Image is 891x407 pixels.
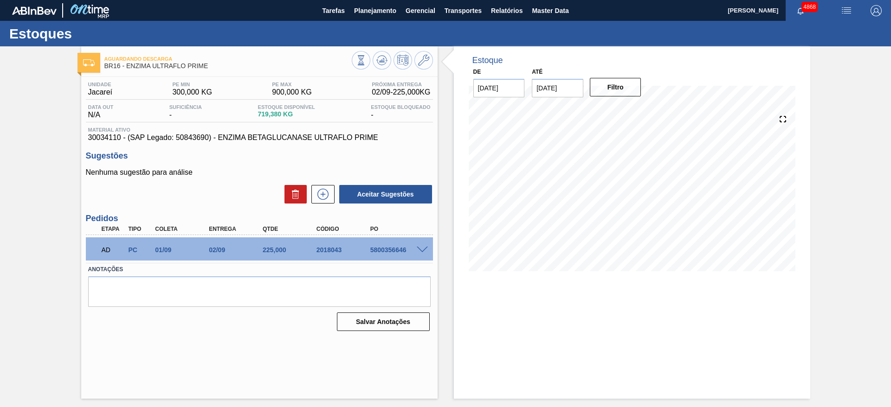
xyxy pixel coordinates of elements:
span: 02/09 - 225,000 KG [372,88,430,96]
div: Coleta [153,226,213,232]
button: Filtro [590,78,641,96]
span: BR16 - ENZIMA ULTRAFLO PRIME [104,63,352,70]
div: Tipo [126,226,154,232]
span: Gerencial [406,5,435,16]
input: dd/mm/yyyy [473,79,525,97]
span: 300,000 KG [172,88,212,96]
h3: Pedidos [86,214,433,223]
span: Relatórios [491,5,523,16]
div: - [368,104,433,119]
span: PE MIN [172,82,212,87]
div: 01/09/2025 [153,246,213,254]
img: Ícone [83,59,95,66]
div: 5800356646 [368,246,428,254]
div: Estoque [472,56,503,65]
span: Master Data [532,5,568,16]
span: Jacareí [88,88,112,96]
span: PE MAX [272,82,311,87]
button: Programar Estoque [394,51,412,70]
div: N/A [86,104,116,119]
button: Notificações [786,4,815,17]
label: Até [532,69,542,75]
p: AD [102,246,125,254]
span: Unidade [88,82,112,87]
span: 4868 [801,2,818,12]
span: Aguardando Descarga [104,56,352,62]
label: Anotações [88,263,431,276]
button: Ir ao Master Data / Geral [414,51,433,70]
button: Aceitar Sugestões [339,185,432,203]
span: 719,380 KG [258,111,315,118]
span: Transportes [445,5,482,16]
div: Aguardando Descarga [99,240,127,260]
span: Planejamento [354,5,396,16]
img: TNhmsLtSVTkK8tSr43FrP2fwEKptu5GPRR3wAAAABJRU5ErkJggg== [12,6,57,15]
h3: Sugestões [86,151,433,161]
div: 225,000 [260,246,321,254]
div: Código [314,226,374,232]
p: Nenhuma sugestão para análise [86,168,433,177]
label: De [473,69,481,75]
img: Logout [871,5,882,16]
div: Excluir Sugestões [280,185,307,203]
span: 900,000 KG [272,88,311,96]
button: Visão Geral dos Estoques [352,51,370,70]
div: 02/09/2025 [207,246,267,254]
span: Material ativo [88,127,431,133]
span: Data out [88,104,114,110]
div: PO [368,226,428,232]
div: Aceitar Sugestões [335,184,433,204]
div: Etapa [99,226,127,232]
div: 2018043 [314,246,374,254]
span: Suficiência [169,104,202,110]
div: Nova sugestão [307,185,335,203]
div: - [167,104,204,119]
span: 30034110 - (SAP Legado: 50843690) - ENZIMA BETAGLUCANASE ULTRAFLO PRIME [88,134,431,142]
img: userActions [841,5,852,16]
input: dd/mm/yyyy [532,79,583,97]
span: Próxima Entrega [372,82,430,87]
span: Estoque Bloqueado [371,104,430,110]
h1: Estoques [9,28,174,39]
button: Salvar Anotações [337,312,430,331]
span: Estoque Disponível [258,104,315,110]
div: Pedido de Compra [126,246,154,254]
div: Entrega [207,226,267,232]
div: Qtde [260,226,321,232]
span: Tarefas [322,5,345,16]
button: Atualizar Gráfico [373,51,391,70]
